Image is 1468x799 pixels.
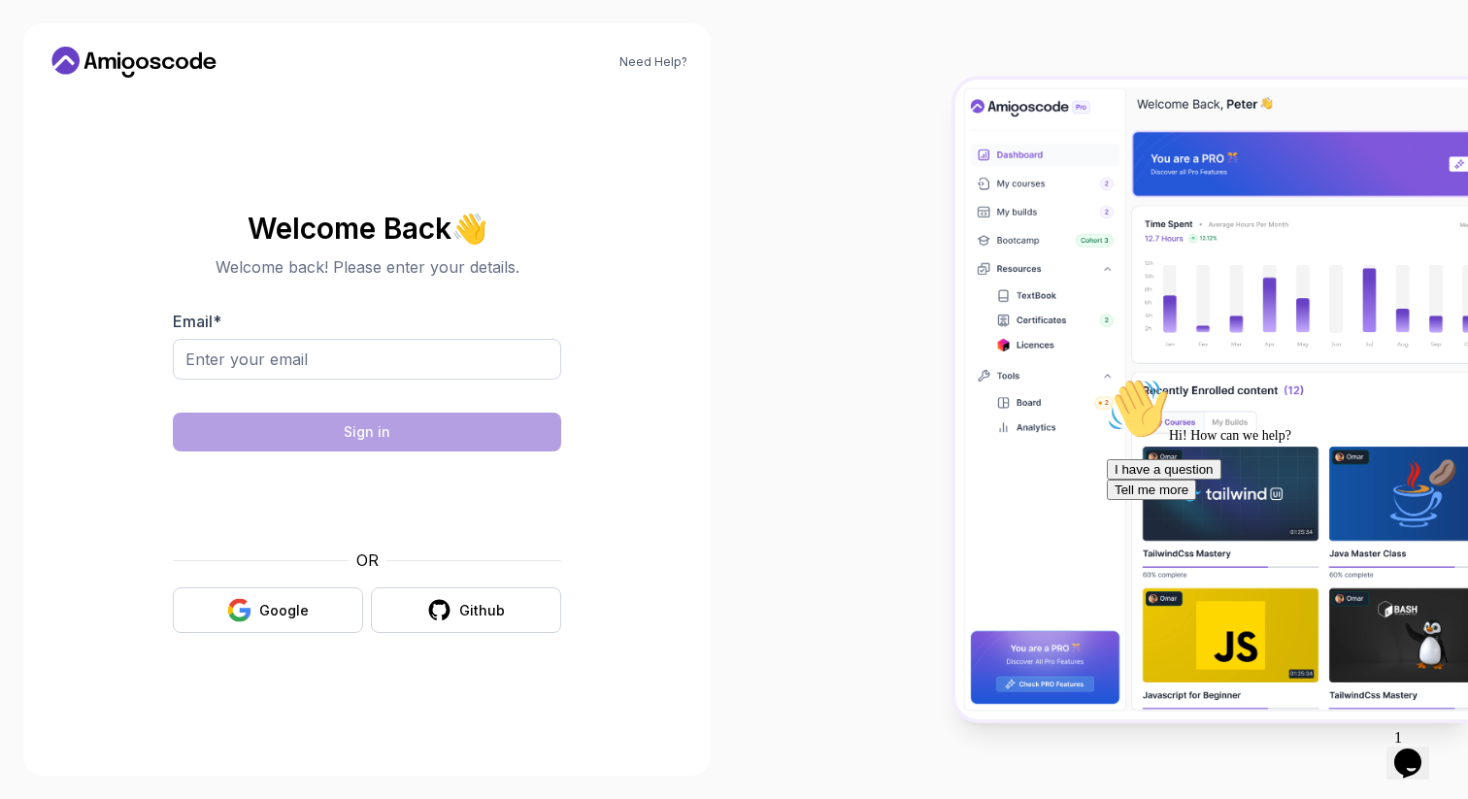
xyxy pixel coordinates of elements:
[1099,370,1449,712] iframe: chat widget
[8,89,122,110] button: I have a question
[259,601,309,620] div: Google
[173,413,561,451] button: Sign in
[8,8,70,70] img: :wave:
[371,587,561,633] button: Github
[450,213,486,244] span: 👋
[173,339,561,380] input: Enter your email
[8,110,97,130] button: Tell me more
[955,80,1468,718] img: Amigoscode Dashboard
[173,587,363,633] button: Google
[47,47,221,78] a: Home link
[356,549,379,572] p: OR
[619,54,687,70] a: Need Help?
[173,255,561,279] p: Welcome back! Please enter your details.
[8,58,192,73] span: Hi! How can we help?
[1386,721,1449,780] iframe: chat widget
[220,463,514,537] iframe: Widget containing checkbox for hCaptcha security challenge
[173,213,561,244] h2: Welcome Back
[459,601,505,620] div: Github
[173,312,221,331] label: Email *
[8,8,357,130] div: 👋Hi! How can we help?I have a questionTell me more
[344,422,390,442] div: Sign in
